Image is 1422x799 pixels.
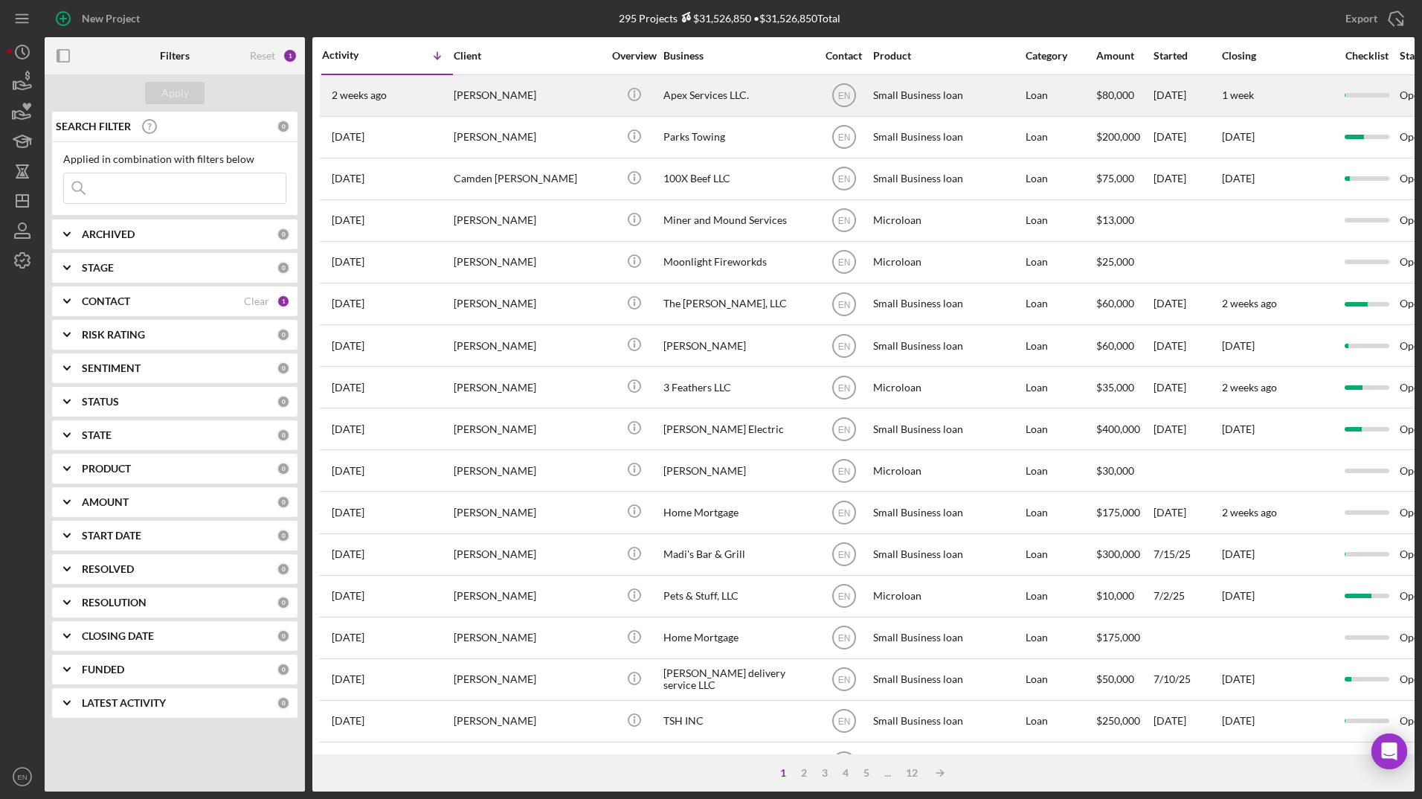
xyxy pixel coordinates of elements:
div: Small Business loan [873,409,1022,449]
time: 1 week [1222,89,1254,101]
div: Moonlight Fireworkds [663,243,812,282]
div: [DATE] [1154,326,1220,365]
time: 2025-09-02 19:45 [332,89,387,101]
text: EN [837,424,850,434]
div: Small Business loan [873,284,1022,324]
div: 1 [283,48,297,63]
div: 12 [898,767,925,779]
b: SENTIMENT [82,362,141,374]
div: 0 [277,261,290,275]
time: [DATE] [1222,423,1255,435]
div: [PERSON_NAME] [454,743,602,783]
time: 2025-08-14 21:22 [332,131,364,143]
div: Loan [1026,451,1095,490]
div: Loan [1026,159,1095,199]
text: EN [837,91,850,101]
text: EN [837,466,850,476]
time: 2025-07-15 02:16 [332,673,364,685]
div: Product [873,50,1022,62]
div: 3 Feathers LLC [663,368,812,407]
div: 4 [835,767,856,779]
text: EN [837,174,850,184]
time: [DATE] [1222,714,1255,727]
div: Category [1026,50,1095,62]
div: Apex Services LLC. [663,76,812,115]
div: Loan [1026,76,1095,115]
text: EN [837,132,850,143]
div: Contact [816,50,872,62]
time: 2025-07-21 16:05 [332,590,364,602]
text: EN [837,550,850,560]
div: 7/10/25 [1154,660,1220,699]
div: 295 Projects • $31,526,850 Total [619,12,840,25]
span: $200,000 [1096,130,1140,143]
time: 2025-08-12 02:26 [332,298,364,309]
div: 0 [277,362,290,375]
time: 2025-07-31 21:13 [332,465,364,477]
div: New Project [82,4,140,33]
div: Business [663,50,812,62]
text: EN [837,382,850,393]
div: Small Business loan [873,743,1022,783]
time: 2025-07-22 17:13 [332,548,364,560]
div: Open Intercom Messenger [1371,734,1407,769]
div: Microloan [873,577,1022,616]
div: Loan [1026,284,1095,324]
b: STATUS [82,396,119,408]
div: Clear [244,295,269,307]
div: [PERSON_NAME] delivery service LLC [663,660,812,699]
div: Home Mortgage [663,492,812,532]
div: [DATE] [1154,368,1220,407]
div: Loan [1026,702,1095,741]
span: $13,000 [1096,214,1134,226]
time: 2025-08-12 19:56 [332,214,364,226]
time: [DATE] [1222,339,1255,352]
b: RESOLVED [82,563,134,575]
b: STATE [82,429,112,441]
div: 0 [277,462,290,475]
div: 1 [773,767,794,779]
button: EN [7,762,37,792]
div: Loan [1026,326,1095,365]
div: Miner and Mound Services [663,201,812,240]
div: Small Business loan [873,660,1022,699]
b: RESOLUTION [82,597,147,609]
div: Loan [1026,201,1095,240]
div: 100X Beef LLC [663,159,812,199]
span: $60,000 [1096,297,1134,309]
b: Filters [160,50,190,62]
div: Small Business loan [873,326,1022,365]
div: Overview [606,50,662,62]
span: $175,000 [1096,506,1140,519]
div: Reset [250,50,275,62]
div: 0 [277,228,290,241]
div: Small Business loan [873,76,1022,115]
div: Loan [1026,535,1095,574]
div: Loan [1026,243,1095,282]
div: Home Mortgage [663,618,812,658]
div: [DATE] [1154,76,1220,115]
div: [DATE] [1154,743,1220,783]
time: [DATE] [1222,589,1255,602]
b: STAGE [82,262,114,274]
time: [DATE] [1222,172,1255,184]
div: Small Business loan [873,618,1022,658]
div: 1 [277,295,290,308]
div: Microloan [873,243,1022,282]
div: [DATE] [1154,409,1220,449]
span: $60,000 [1096,339,1134,352]
div: [PERSON_NAME] Electric [663,409,812,449]
div: 0 [277,495,290,509]
div: 3 [814,767,835,779]
div: [PERSON_NAME] [454,451,602,490]
div: Loan [1026,118,1095,157]
div: Amount [1096,50,1152,62]
span: $35,000 [1096,381,1134,394]
div: [PERSON_NAME] [454,76,602,115]
span: $10,000 [1096,589,1134,602]
div: Madi's Bar & Grill [663,535,812,574]
div: Loan [1026,409,1095,449]
div: 0 [277,395,290,408]
div: Client [454,50,602,62]
div: TSH INC [663,702,812,741]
